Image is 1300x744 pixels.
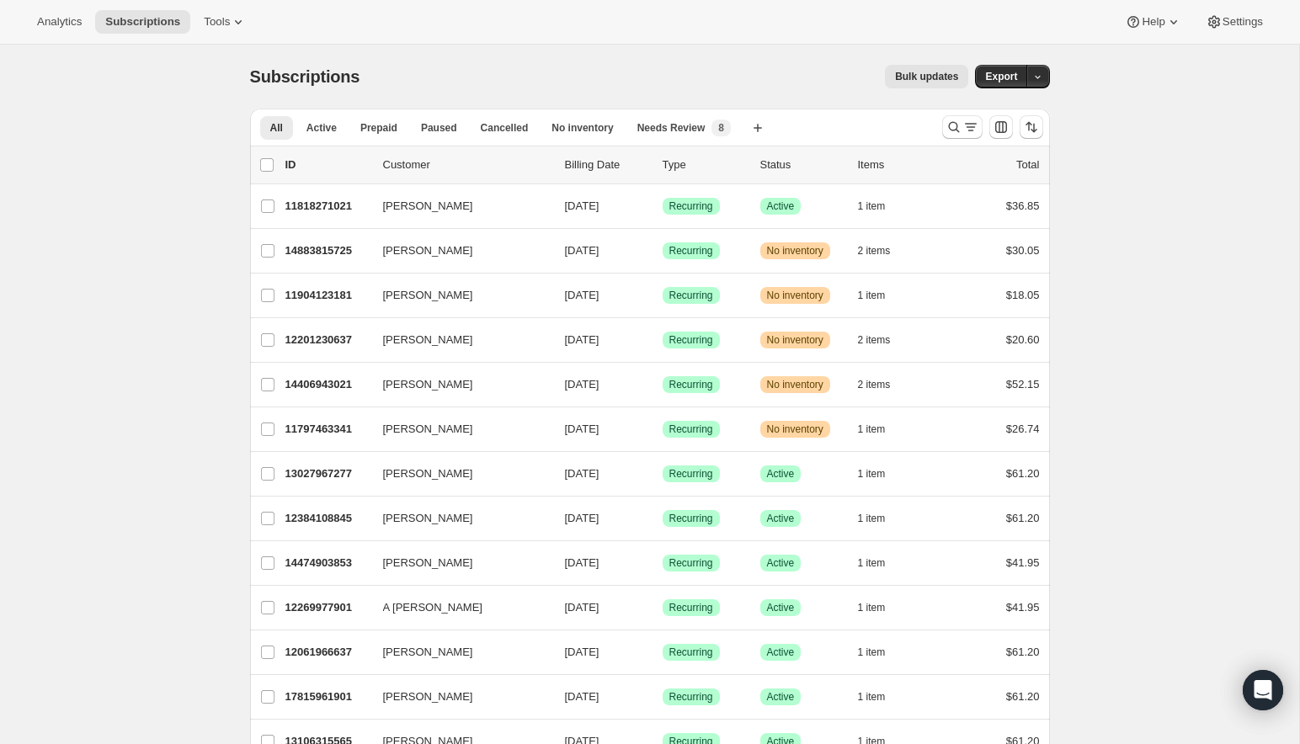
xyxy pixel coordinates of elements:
button: [PERSON_NAME] [373,505,541,532]
span: No inventory [767,422,823,436]
span: [DATE] [565,244,599,257]
span: Needs Review [637,121,706,135]
span: Active [767,601,795,614]
button: Help [1115,10,1191,34]
span: [PERSON_NAME] [383,688,473,705]
span: Help [1142,15,1164,29]
span: 1 item [858,289,886,302]
span: $30.05 [1006,244,1040,257]
div: 12201230637[PERSON_NAME][DATE]SuccessRecurringWarningNo inventory2 items$20.60 [285,328,1040,352]
span: [DATE] [565,601,599,614]
span: Bulk updates [895,70,958,83]
p: 14406943021 [285,376,370,393]
p: Total [1016,157,1039,173]
button: Customize table column order and visibility [989,115,1013,139]
span: A [PERSON_NAME] [383,599,482,616]
span: $52.15 [1006,378,1040,391]
span: $61.20 [1006,512,1040,524]
span: Tools [204,15,230,29]
span: 1 item [858,199,886,213]
button: [PERSON_NAME] [373,639,541,666]
p: 17815961901 [285,688,370,705]
span: Active [306,121,337,135]
button: 1 item [858,596,904,619]
span: Recurring [669,601,713,614]
span: $36.85 [1006,199,1040,212]
span: 1 item [858,422,886,436]
span: [PERSON_NAME] [383,644,473,661]
span: No inventory [551,121,613,135]
span: [DATE] [565,467,599,480]
button: Analytics [27,10,92,34]
span: $41.95 [1006,556,1040,569]
span: Recurring [669,333,713,347]
span: Recurring [669,556,713,570]
span: $61.20 [1006,646,1040,658]
div: 17815961901[PERSON_NAME][DATE]SuccessRecurringSuccessActive1 item$61.20 [285,685,1040,709]
p: 12201230637 [285,332,370,348]
span: Active [767,690,795,704]
span: Active [767,556,795,570]
span: 1 item [858,646,886,659]
p: 12061966637 [285,644,370,661]
button: 1 item [858,194,904,218]
div: 12384108845[PERSON_NAME][DATE]SuccessRecurringSuccessActive1 item$61.20 [285,507,1040,530]
span: No inventory [767,378,823,391]
span: $26.74 [1006,422,1040,435]
p: Customer [383,157,551,173]
button: 1 item [858,551,904,575]
span: 1 item [858,467,886,481]
span: Prepaid [360,121,397,135]
span: [DATE] [565,378,599,391]
p: 11904123181 [285,287,370,304]
button: [PERSON_NAME] [373,237,541,264]
div: 11797463341[PERSON_NAME][DATE]SuccessRecurringWarningNo inventory1 item$26.74 [285,417,1040,441]
div: 14474903853[PERSON_NAME][DATE]SuccessRecurringSuccessActive1 item$41.95 [285,551,1040,575]
span: [DATE] [565,199,599,212]
button: Search and filter results [942,115,983,139]
span: 1 item [858,601,886,614]
span: Settings [1223,15,1263,29]
span: $61.20 [1006,467,1040,480]
span: 2 items [858,333,891,347]
span: [PERSON_NAME] [383,287,473,304]
div: 14883815725[PERSON_NAME][DATE]SuccessRecurringWarningNo inventory2 items$30.05 [285,239,1040,263]
div: 11904123181[PERSON_NAME][DATE]SuccessRecurringWarningNo inventory1 item$18.05 [285,284,1040,307]
div: 13027967277[PERSON_NAME][DATE]SuccessRecurringSuccessActive1 item$61.20 [285,462,1040,486]
span: [PERSON_NAME] [383,421,473,438]
p: Billing Date [565,157,649,173]
button: [PERSON_NAME] [373,282,541,309]
button: Sort the results [1020,115,1043,139]
button: 1 item [858,417,904,441]
button: [PERSON_NAME] [373,416,541,443]
span: [DATE] [565,556,599,569]
button: Tools [194,10,257,34]
button: Create new view [744,116,771,140]
button: 2 items [858,239,909,263]
span: [PERSON_NAME] [383,465,473,482]
span: All [270,121,283,135]
div: 12061966637[PERSON_NAME][DATE]SuccessRecurringSuccessActive1 item$61.20 [285,640,1040,664]
span: [PERSON_NAME] [383,242,473,259]
div: IDCustomerBilling DateTypeStatusItemsTotal [285,157,1040,173]
span: Subscriptions [250,67,360,86]
span: Recurring [669,467,713,481]
span: No inventory [767,289,823,302]
p: 14474903853 [285,555,370,571]
button: 2 items [858,373,909,396]
button: 1 item [858,462,904,486]
button: Export [975,65,1027,88]
span: Active [767,467,795,481]
button: 1 item [858,284,904,307]
button: 1 item [858,640,904,664]
p: 14883815725 [285,242,370,259]
span: $41.95 [1006,601,1040,614]
div: Open Intercom Messenger [1243,670,1283,710]
button: [PERSON_NAME] [373,550,541,577]
span: Active [767,512,795,525]
button: [PERSON_NAME] [373,371,541,398]
span: No inventory [767,333,823,347]
button: Bulk updates [885,65,968,88]
span: [PERSON_NAME] [383,555,473,571]
span: 1 item [858,512,886,525]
